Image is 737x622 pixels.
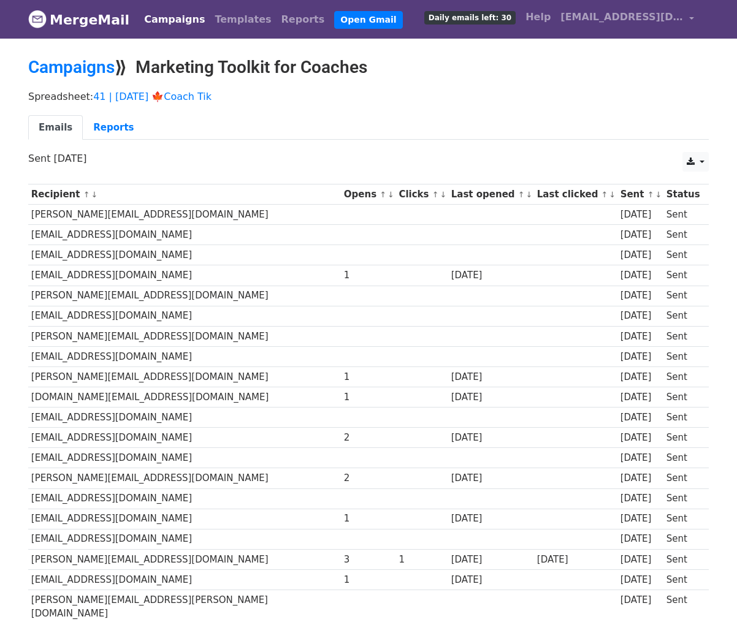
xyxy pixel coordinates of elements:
p: Sent [DATE] [28,152,709,165]
div: [DATE] [451,370,531,384]
td: [EMAIL_ADDRESS][DOMAIN_NAME] [28,306,341,326]
p: Spreadsheet: [28,90,709,103]
td: Sent [663,408,703,428]
div: [DATE] [451,512,531,526]
iframe: Chat Widget [676,563,737,622]
a: ↓ [91,190,97,199]
div: [DATE] [451,553,531,567]
div: [DATE] [621,471,661,485]
div: [DATE] [621,573,661,587]
td: [EMAIL_ADDRESS][DOMAIN_NAME] [28,448,341,468]
a: ↑ [432,190,439,199]
td: [EMAIL_ADDRESS][DOMAIN_NAME] [28,509,341,529]
div: [DATE] [621,350,661,364]
img: MergeMail logo [28,10,47,28]
td: Sent [663,529,703,549]
div: [DATE] [621,309,661,323]
td: Sent [663,569,703,590]
div: [DATE] [621,370,661,384]
div: 2 [344,471,393,485]
a: ↓ [609,190,616,199]
div: [DATE] [621,228,661,242]
th: Sent [617,184,663,205]
td: Sent [663,448,703,468]
a: Daily emails left: 30 [419,5,521,29]
div: [DATE] [621,593,661,607]
td: [PERSON_NAME][EMAIL_ADDRESS][DOMAIN_NAME] [28,326,341,346]
td: Sent [663,286,703,306]
td: [EMAIL_ADDRESS][DOMAIN_NAME] [28,408,341,428]
td: [PERSON_NAME][EMAIL_ADDRESS][DOMAIN_NAME] [28,468,341,488]
td: Sent [663,205,703,225]
div: 1 [344,512,393,526]
div: [DATE] [621,208,661,222]
div: [DATE] [451,471,531,485]
td: [EMAIL_ADDRESS][DOMAIN_NAME] [28,265,341,286]
td: Sent [663,326,703,346]
div: 2 [344,431,393,445]
a: Emails [28,115,83,140]
div: [DATE] [451,431,531,445]
th: Opens [341,184,396,205]
td: [DOMAIN_NAME][EMAIL_ADDRESS][DOMAIN_NAME] [28,387,341,408]
td: [EMAIL_ADDRESS][DOMAIN_NAME] [28,225,341,245]
td: [EMAIL_ADDRESS][DOMAIN_NAME] [28,529,341,549]
div: [DATE] [621,512,661,526]
div: [DATE] [621,268,661,283]
td: Sent [663,346,703,366]
td: Sent [663,488,703,509]
a: MergeMail [28,7,129,32]
a: ↑ [601,190,608,199]
td: [PERSON_NAME][EMAIL_ADDRESS][DOMAIN_NAME] [28,366,341,387]
th: Status [663,184,703,205]
h2: ⟫ Marketing Toolkit for Coaches [28,57,709,78]
a: Templates [210,7,276,32]
th: Last clicked [534,184,617,205]
a: ↑ [380,190,386,199]
td: [PERSON_NAME][EMAIL_ADDRESS][DOMAIN_NAME] [28,286,341,306]
div: [DATE] [621,248,661,262]
div: 1 [344,573,393,587]
a: Help [521,5,556,29]
td: [PERSON_NAME][EMAIL_ADDRESS][DOMAIN_NAME] [28,205,341,225]
td: Sent [663,366,703,387]
th: Last opened [448,184,534,205]
a: ↑ [647,190,654,199]
a: ↑ [518,190,525,199]
th: Recipient [28,184,341,205]
a: ↑ [83,190,90,199]
div: 1 [399,553,445,567]
div: 1 [344,268,393,283]
a: Reports [83,115,144,140]
div: [DATE] [621,330,661,344]
td: [EMAIL_ADDRESS][DOMAIN_NAME] [28,569,341,590]
th: Clicks [396,184,448,205]
a: ↓ [526,190,533,199]
td: Sent [663,549,703,569]
td: [EMAIL_ADDRESS][DOMAIN_NAME] [28,346,341,366]
div: 1 [344,390,393,404]
div: [DATE] [621,289,661,303]
div: [DATE] [451,390,531,404]
a: Reports [277,7,330,32]
td: Sent [663,509,703,529]
span: [EMAIL_ADDRESS][DOMAIN_NAME] [560,10,683,25]
a: ↓ [655,190,662,199]
a: ↓ [440,190,446,199]
div: [DATE] [621,411,661,425]
div: [DATE] [621,553,661,567]
a: Open Gmail [334,11,402,29]
a: 41 | [DATE] 🍁Coach Tik [93,91,212,102]
td: Sent [663,265,703,286]
div: [DATE] [621,431,661,445]
div: 1 [344,370,393,384]
span: Daily emails left: 30 [424,11,516,25]
td: [EMAIL_ADDRESS][DOMAIN_NAME] [28,488,341,509]
td: Sent [663,428,703,448]
div: [DATE] [451,573,531,587]
td: [EMAIL_ADDRESS][DOMAIN_NAME] [28,245,341,265]
div: [DATE] [621,491,661,506]
td: [EMAIL_ADDRESS][DOMAIN_NAME] [28,428,341,448]
a: [EMAIL_ADDRESS][DOMAIN_NAME] [556,5,699,34]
